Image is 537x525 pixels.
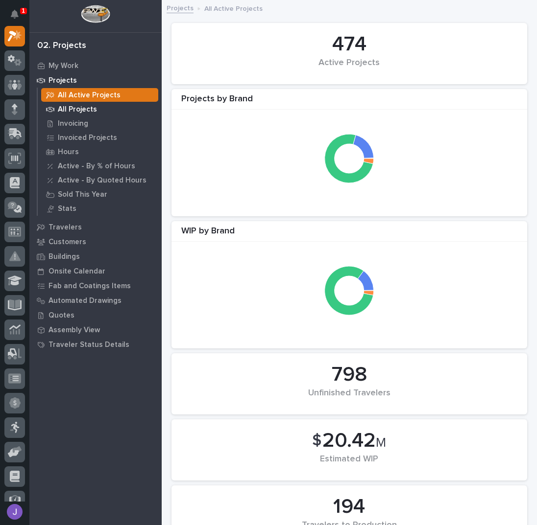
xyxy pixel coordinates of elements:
[38,173,162,187] a: Active - By Quoted Hours
[38,159,162,173] a: Active - By % of Hours
[29,278,162,293] a: Fab and Coatings Items
[38,131,162,144] a: Invoiced Projects
[4,502,25,522] button: users-avatar
[58,162,135,171] p: Active - By % of Hours
[38,202,162,215] a: Stats
[29,249,162,264] a: Buildings
[49,282,131,291] p: Fab and Coatings Items
[29,308,162,322] a: Quotes
[49,311,74,320] p: Quotes
[49,76,77,85] p: Projects
[37,41,86,51] div: 02. Projects
[29,322,162,337] a: Assembly View
[188,388,511,409] div: Unfinished Travelers
[49,238,86,247] p: Customers
[58,176,146,185] p: Active - By Quoted Hours
[29,234,162,249] a: Customers
[188,454,511,475] div: Estimated WIP
[188,495,511,519] div: 194
[188,58,511,78] div: Active Projects
[29,293,162,308] a: Automated Drawings
[322,431,376,451] span: 20.42
[58,205,76,213] p: Stats
[188,32,511,57] div: 474
[188,363,511,387] div: 798
[49,326,100,335] p: Assembly View
[29,58,162,73] a: My Work
[49,341,129,349] p: Traveler Status Details
[312,432,321,450] span: $
[49,267,105,276] p: Onsite Calendar
[49,297,122,305] p: Automated Drawings
[4,4,25,24] button: Notifications
[49,252,80,261] p: Buildings
[29,73,162,88] a: Projects
[38,116,162,130] a: Invoicing
[58,91,121,100] p: All Active Projects
[171,226,527,242] div: WIP by Brand
[38,88,162,102] a: All Active Projects
[58,134,117,142] p: Invoiced Projects
[204,2,263,13] p: All Active Projects
[29,337,162,352] a: Traveler Status Details
[29,220,162,234] a: Travelers
[171,94,527,110] div: Projects by Brand
[38,145,162,159] a: Hours
[58,148,79,157] p: Hours
[167,2,194,13] a: Projects
[29,264,162,278] a: Onsite Calendar
[12,10,25,25] div: Notifications1
[81,5,110,23] img: Workspace Logo
[38,187,162,201] a: Sold This Year
[58,119,88,128] p: Invoicing
[58,105,97,114] p: All Projects
[49,223,82,232] p: Travelers
[38,102,162,116] a: All Projects
[376,436,386,449] span: M
[22,7,25,14] p: 1
[49,62,78,70] p: My Work
[58,190,107,199] p: Sold This Year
